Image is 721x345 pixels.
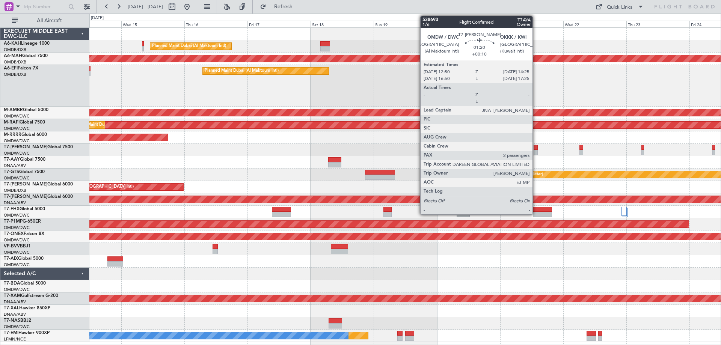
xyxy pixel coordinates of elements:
[4,72,26,77] a: OMDB/DXB
[626,21,689,27] div: Thu 23
[4,133,47,137] a: M-RRRRGlobal 6000
[4,47,26,53] a: OMDB/DXB
[4,281,46,286] a: T7-BDAGlobal 5000
[455,169,543,180] div: Planned Maint [GEOGRAPHIC_DATA] (Seletar)
[4,200,26,206] a: DNAA/ABV
[4,318,20,323] span: T7-NAS
[4,54,22,58] span: A6-MAH
[4,145,73,149] a: T7-[PERSON_NAME]Global 7500
[4,163,26,169] a: DNAA/ABV
[20,18,79,23] span: All Aircraft
[4,66,38,71] a: A6-EFIFalcon 7X
[4,237,30,243] a: OMDW/DWC
[4,138,30,144] a: OMDW/DWC
[152,41,226,52] div: Planned Maint Dubai (Al Maktoum Intl)
[4,331,50,335] a: T7-EMIHawker 900XP
[4,126,30,131] a: OMDW/DWC
[4,170,19,174] span: T7-GTS
[268,4,299,9] span: Refresh
[607,4,632,11] div: Quick Links
[4,225,30,231] a: OMDW/DWC
[256,1,302,13] button: Refresh
[4,232,44,236] a: T7-ONEXFalcon 8X
[4,244,31,249] a: VP-BVVBBJ1
[4,287,30,292] a: OMDW/DWC
[128,3,163,10] span: [DATE] - [DATE]
[4,232,24,236] span: T7-ONEX
[437,21,500,27] div: Mon 20
[4,306,50,310] a: T7-XALHawker 850XP
[4,262,30,268] a: OMDW/DWC
[4,219,41,224] a: T7-P1MPG-650ER
[4,182,73,187] a: T7-[PERSON_NAME]Global 6000
[4,194,47,199] span: T7-[PERSON_NAME]
[592,1,647,13] button: Quick Links
[4,59,26,65] a: OMDB/DXB
[4,133,21,137] span: M-RRRR
[184,21,247,27] div: Thu 16
[4,175,30,181] a: OMDW/DWC
[4,294,58,298] a: T7-XAMGulfstream G-200
[58,21,121,27] div: Tue 14
[4,188,26,193] a: OMDB/DXB
[4,250,30,255] a: OMDW/DWC
[23,1,66,12] input: Trip Number
[4,281,20,286] span: T7-BDA
[4,157,20,162] span: T7-AAY
[4,157,45,162] a: T7-AAYGlobal 7500
[247,21,311,27] div: Fri 17
[8,15,81,27] button: All Aircraft
[4,256,18,261] span: T7-AIX
[4,256,44,261] a: T7-AIXGlobal 5000
[4,318,31,323] a: T7-NASBBJ2
[121,21,184,27] div: Wed 15
[4,212,30,218] a: OMDW/DWC
[4,120,20,125] span: M-RAFI
[4,219,23,224] span: T7-P1MP
[4,41,21,46] span: A6-KAH
[4,145,47,149] span: T7-[PERSON_NAME]
[205,65,279,77] div: Planned Maint Dubai (Al Maktoum Intl)
[4,54,48,58] a: A6-MAHGlobal 7500
[4,113,30,119] a: OMDW/DWC
[374,21,437,27] div: Sun 19
[311,21,374,27] div: Sat 18
[4,182,47,187] span: T7-[PERSON_NAME]
[4,170,45,174] a: T7-GTSGlobal 7500
[4,299,26,305] a: DNAA/ABV
[4,41,50,46] a: A6-KAHLineage 1000
[4,312,26,317] a: DNAA/ABV
[4,66,18,71] span: A6-EFI
[500,21,563,27] div: Tue 21
[4,120,45,125] a: M-RAFIGlobal 7500
[4,207,45,211] a: T7-FHXGlobal 5000
[4,151,30,156] a: OMDW/DWC
[4,244,20,249] span: VP-BVV
[4,207,20,211] span: T7-FHX
[4,108,23,112] span: M-AMBR
[4,108,48,112] a: M-AMBRGlobal 5000
[4,336,26,342] a: LFMN/NCE
[4,294,21,298] span: T7-XAM
[563,21,626,27] div: Wed 22
[4,194,73,199] a: T7-[PERSON_NAME]Global 6000
[4,331,18,335] span: T7-EMI
[91,15,104,21] div: [DATE]
[4,324,30,330] a: OMDW/DWC
[4,306,19,310] span: T7-XAL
